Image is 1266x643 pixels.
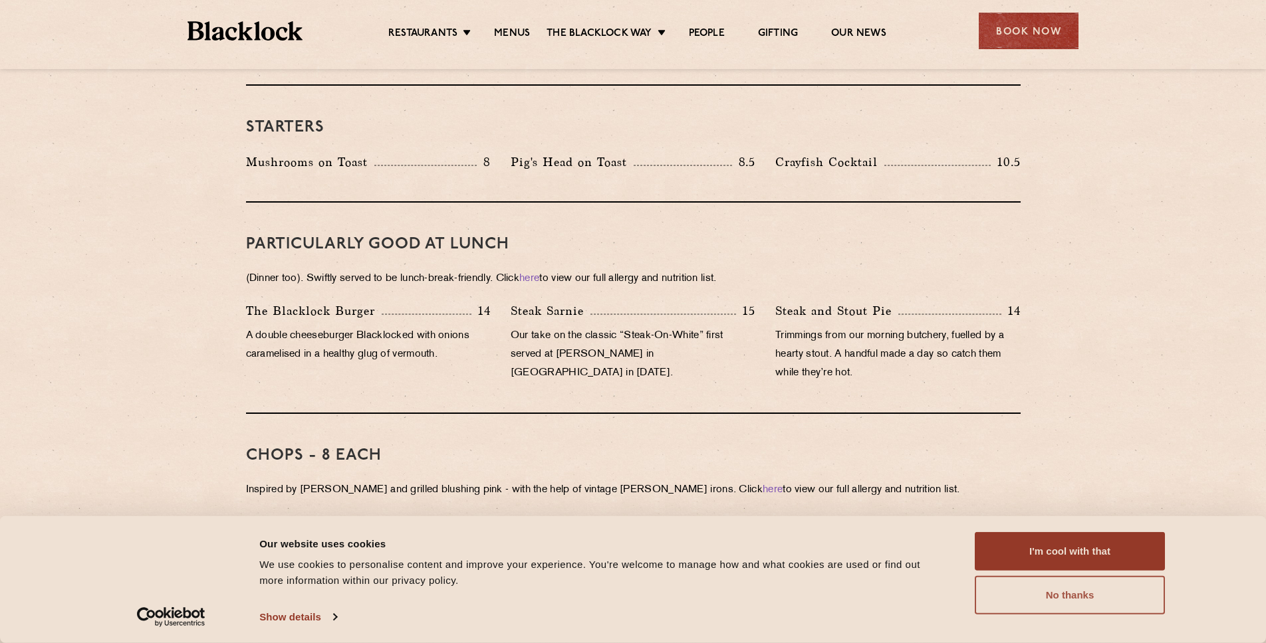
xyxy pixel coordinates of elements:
[689,27,725,42] a: People
[547,27,652,42] a: The Blacklock Way
[246,513,311,531] p: Pork Loin
[775,153,884,171] p: Crayfish Cocktail
[259,557,945,589] div: We use cookies to personalise content and improve your experience. You're welcome to manage how a...
[775,513,856,531] p: Lamb Cutlet
[511,302,590,320] p: Steak Sarnie
[775,327,1020,383] p: Trimmings from our morning butchery, fuelled by a hearty stout. A handful made a day so catch the...
[113,607,229,627] a: Usercentrics Cookiebot - opens in a new window
[246,302,382,320] p: The Blacklock Burger
[736,302,755,320] p: 15
[775,302,898,320] p: Steak and Stout Pie
[471,302,491,320] p: 14
[188,21,303,41] img: BL_Textured_Logo-footer-cropped.svg
[246,153,374,171] p: Mushrooms on Toast
[511,513,570,531] p: Pork Rib
[763,485,783,495] a: here
[246,481,1021,500] p: Inspired by [PERSON_NAME] and grilled blushing pink - with the help of vintage [PERSON_NAME] iron...
[388,27,457,42] a: Restaurants
[246,236,1021,253] h3: PARTICULARLY GOOD AT LUNCH
[732,153,756,171] p: 8.5
[991,153,1020,171] p: 10.5
[246,447,1021,464] h3: Chops - 8 each
[246,327,491,364] p: A double cheeseburger Blacklocked with onions caramelised in a healthy glug of vermouth.
[494,27,530,42] a: Menus
[246,119,1021,136] h3: Starters
[519,274,539,284] a: here
[511,327,755,383] p: Our take on the classic “Steak-On-White” first served at [PERSON_NAME] in [GEOGRAPHIC_DATA] in [D...
[758,27,798,42] a: Gifting
[511,153,634,171] p: Pig's Head on Toast
[246,270,1021,288] p: (Dinner too). Swiftly served to be lunch-break-friendly. Click to view our full allergy and nutri...
[259,535,945,551] div: Our website uses cookies
[477,153,491,171] p: 8
[975,576,1165,614] button: No thanks
[975,532,1165,571] button: I'm cool with that
[259,607,336,627] a: Show details
[1001,302,1021,320] p: 14
[979,13,1078,49] div: Book Now
[831,27,886,42] a: Our News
